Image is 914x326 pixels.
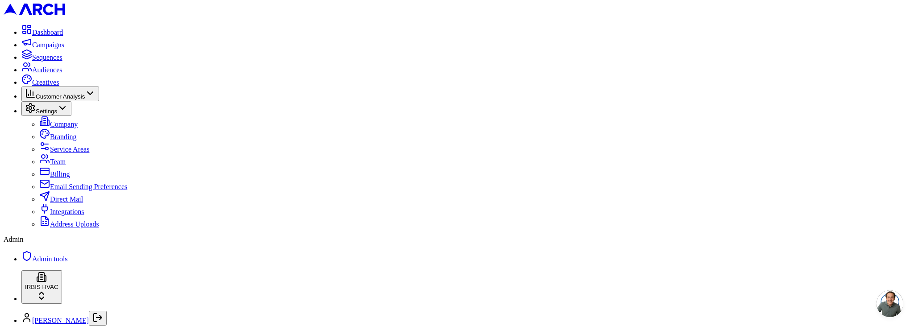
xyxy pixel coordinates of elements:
[21,41,64,49] a: Campaigns
[32,255,68,263] span: Admin tools
[39,133,77,140] a: Branding
[39,145,89,153] a: Service Areas
[50,208,84,215] span: Integrations
[50,220,99,228] span: Address Uploads
[32,29,63,36] span: Dashboard
[50,120,78,128] span: Company
[25,284,58,290] span: IRBIS HVAC
[39,208,84,215] a: Integrations
[50,170,70,178] span: Billing
[4,235,910,243] div: Admin
[21,255,68,263] a: Admin tools
[21,101,71,116] button: Settings
[50,145,89,153] span: Service Areas
[21,66,62,74] a: Audiences
[39,170,70,178] a: Billing
[50,195,83,203] span: Direct Mail
[39,120,78,128] a: Company
[89,311,107,326] button: Log out
[39,183,127,190] a: Email Sending Preferences
[36,93,85,100] span: Customer Analysis
[39,158,66,165] a: Team
[39,195,83,203] a: Direct Mail
[21,78,59,86] a: Creatives
[32,66,62,74] span: Audiences
[21,29,63,36] a: Dashboard
[36,108,57,115] span: Settings
[32,54,62,61] span: Sequences
[877,290,903,317] div: Open chat
[21,87,99,101] button: Customer Analysis
[32,78,59,86] span: Creatives
[50,133,77,140] span: Branding
[32,41,64,49] span: Campaigns
[21,270,62,304] button: IRBIS HVAC
[50,158,66,165] span: Team
[32,317,89,324] a: [PERSON_NAME]
[39,220,99,228] a: Address Uploads
[21,54,62,61] a: Sequences
[50,183,127,190] span: Email Sending Preferences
